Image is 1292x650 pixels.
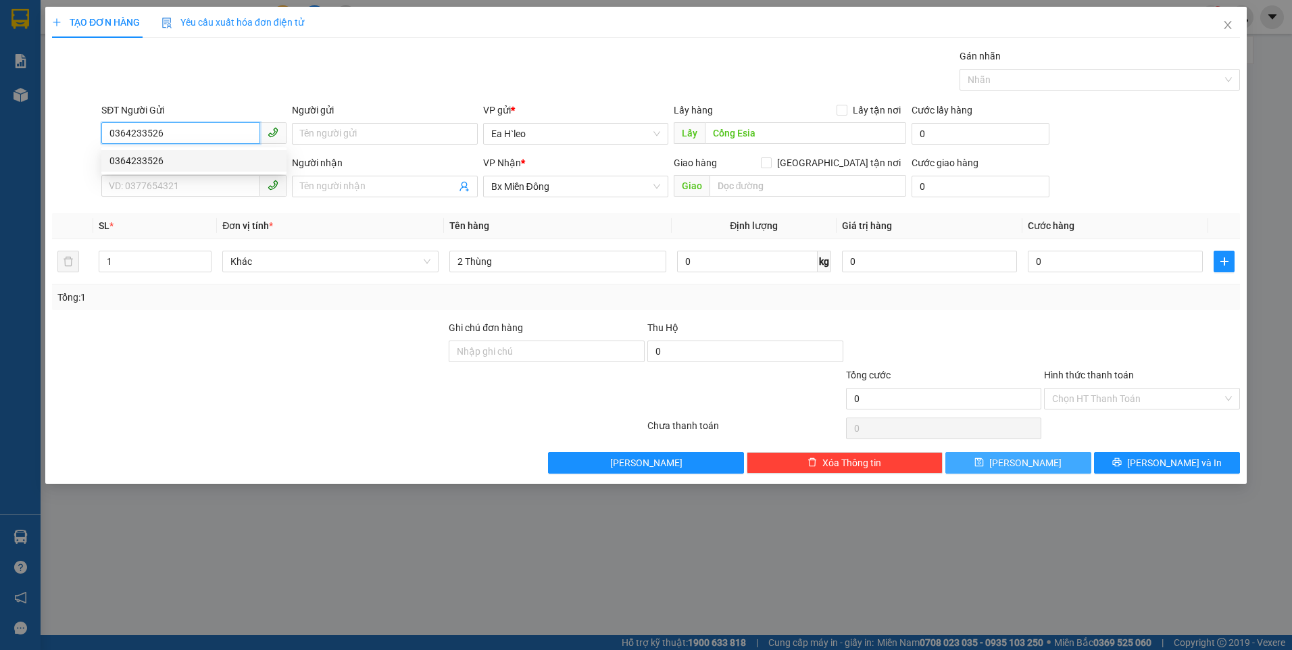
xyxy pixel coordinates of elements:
[548,452,744,474] button: [PERSON_NAME]
[222,220,273,231] span: Đơn vị tính
[710,175,907,197] input: Dọc đường
[449,341,645,362] input: Ghi chú đơn hàng
[912,176,1049,197] input: Cước giao hàng
[1127,455,1222,470] span: [PERSON_NAME] và In
[960,51,1001,61] label: Gán nhãn
[52,17,140,28] span: TẠO ĐƠN HÀNG
[483,103,668,118] div: VP gửi
[842,220,892,231] span: Giá trị hàng
[1214,256,1234,267] span: plus
[647,322,678,333] span: Thu Hộ
[1222,20,1233,30] span: close
[674,157,717,168] span: Giao hàng
[109,153,278,168] div: 0364233526
[989,455,1062,470] span: [PERSON_NAME]
[818,251,831,272] span: kg
[674,122,705,144] span: Lấy
[101,103,287,118] div: SĐT Người Gửi
[1044,370,1134,380] label: Hình thức thanh toán
[230,251,430,272] span: Khác
[1112,457,1122,468] span: printer
[730,220,778,231] span: Định lượng
[974,457,984,468] span: save
[1028,220,1074,231] span: Cước hàng
[161,18,172,28] img: icon
[99,220,109,231] span: SL
[491,124,660,144] span: Ea H`leo
[268,127,278,138] span: phone
[459,181,470,192] span: user-add
[912,123,1049,145] input: Cước lấy hàng
[292,103,477,118] div: Người gửi
[1094,452,1240,474] button: printer[PERSON_NAME] và In
[772,155,906,170] span: [GEOGRAPHIC_DATA] tận nơi
[674,175,710,197] span: Giao
[1209,7,1247,45] button: Close
[945,452,1091,474] button: save[PERSON_NAME]
[646,418,845,442] div: Chưa thanh toán
[449,322,523,333] label: Ghi chú đơn hàng
[822,455,881,470] span: Xóa Thông tin
[610,455,682,470] span: [PERSON_NAME]
[747,452,943,474] button: deleteXóa Thông tin
[846,370,891,380] span: Tổng cước
[491,176,660,197] span: Bx Miền Đông
[847,103,906,118] span: Lấy tận nơi
[57,290,499,305] div: Tổng: 1
[705,122,907,144] input: Dọc đường
[161,17,304,28] span: Yêu cầu xuất hóa đơn điện tử
[449,251,666,272] input: VD: Bàn, Ghế
[674,105,713,116] span: Lấy hàng
[268,180,278,191] span: phone
[57,251,79,272] button: delete
[912,157,978,168] label: Cước giao hàng
[101,150,287,172] div: 0364233526
[912,105,972,116] label: Cước lấy hàng
[449,220,489,231] span: Tên hàng
[807,457,817,468] span: delete
[292,155,477,170] div: Người nhận
[1214,251,1235,272] button: plus
[842,251,1017,272] input: 0
[483,157,521,168] span: VP Nhận
[52,18,61,27] span: plus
